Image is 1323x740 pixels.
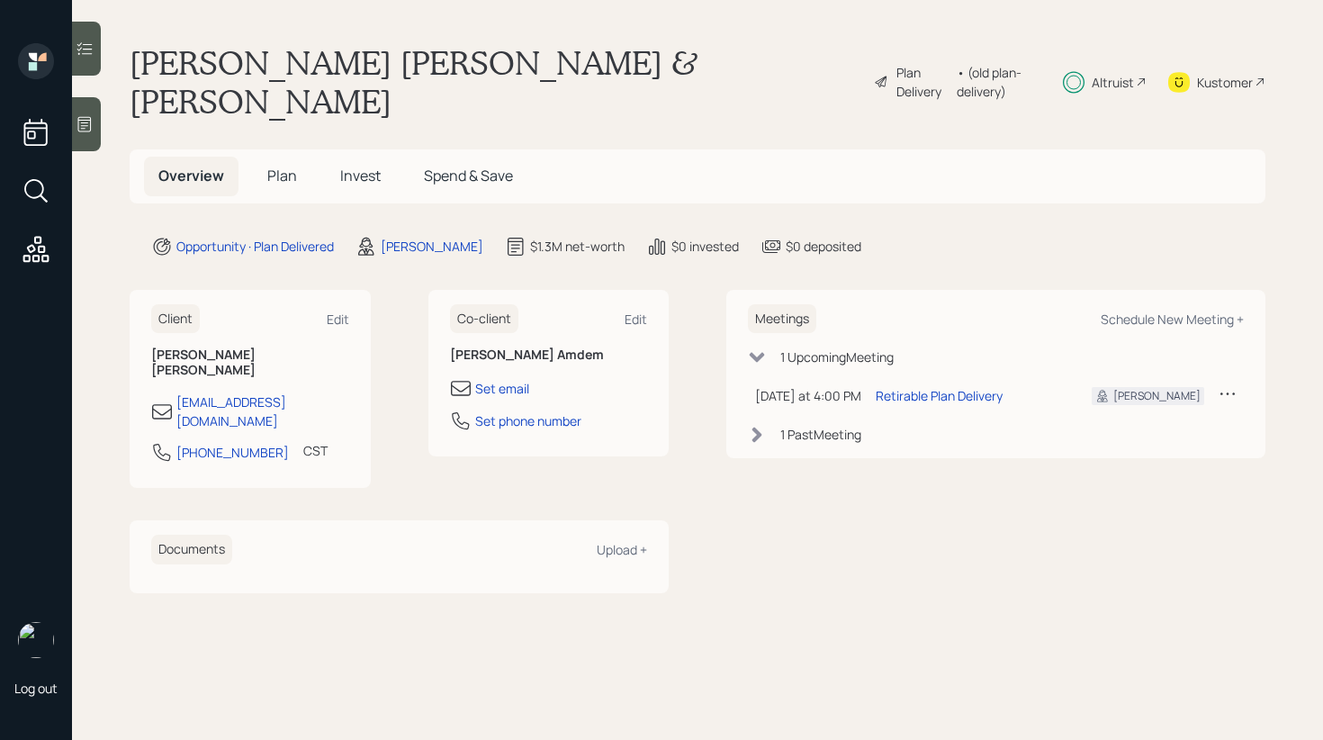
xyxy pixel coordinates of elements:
[14,680,58,697] div: Log out
[1113,388,1201,404] div: [PERSON_NAME]
[176,237,334,256] div: Opportunity · Plan Delivered
[1101,311,1244,328] div: Schedule New Meeting +
[530,237,625,256] div: $1.3M net-worth
[475,379,529,398] div: Set email
[158,166,224,185] span: Overview
[340,166,381,185] span: Invest
[176,443,289,462] div: [PHONE_NUMBER]
[327,311,349,328] div: Edit
[151,535,232,564] h6: Documents
[18,622,54,658] img: retirable_logo.png
[450,347,648,363] h6: [PERSON_NAME] Amdem
[780,425,861,444] div: 1 Past Meeting
[1197,73,1253,92] div: Kustomer
[957,63,1039,101] div: • (old plan-delivery)
[876,386,1003,405] div: Retirable Plan Delivery
[450,304,518,334] h6: Co-client
[151,304,200,334] h6: Client
[130,43,859,121] h1: [PERSON_NAME] [PERSON_NAME] & [PERSON_NAME]
[267,166,297,185] span: Plan
[475,411,581,430] div: Set phone number
[748,304,816,334] h6: Meetings
[755,386,861,405] div: [DATE] at 4:00 PM
[625,311,647,328] div: Edit
[896,63,948,101] div: Plan Delivery
[424,166,513,185] span: Spend & Save
[381,237,483,256] div: [PERSON_NAME]
[176,393,349,430] div: [EMAIL_ADDRESS][DOMAIN_NAME]
[151,347,349,378] h6: [PERSON_NAME] [PERSON_NAME]
[786,237,861,256] div: $0 deposited
[303,441,328,460] div: CST
[780,347,894,366] div: 1 Upcoming Meeting
[597,541,647,558] div: Upload +
[671,237,739,256] div: $0 invested
[1092,73,1134,92] div: Altruist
